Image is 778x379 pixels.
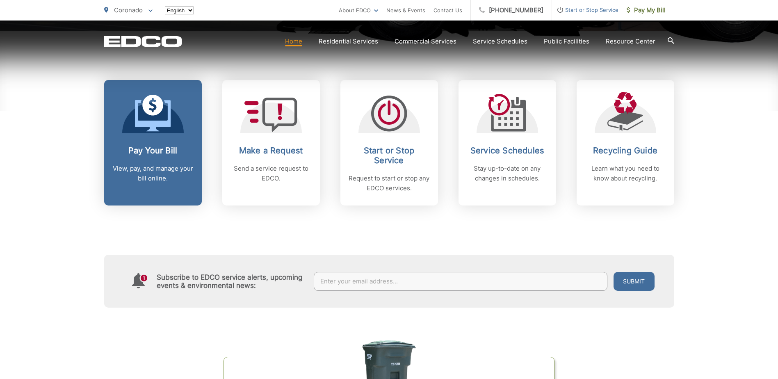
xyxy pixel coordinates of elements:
[614,272,655,291] button: Submit
[627,5,666,15] span: Pay My Bill
[339,5,378,15] a: About EDCO
[473,37,527,46] a: Service Schedules
[314,272,607,291] input: Enter your email address...
[104,80,202,205] a: Pay Your Bill View, pay, and manage your bill online.
[606,37,655,46] a: Resource Center
[349,146,430,165] h2: Start or Stop Service
[222,80,320,205] a: Make a Request Send a service request to EDCO.
[104,36,182,47] a: EDCD logo. Return to the homepage.
[114,6,143,14] span: Coronado
[285,37,302,46] a: Home
[349,174,430,193] p: Request to start or stop any EDCO services.
[577,80,674,205] a: Recycling Guide Learn what you need to know about recycling.
[112,146,194,155] h2: Pay Your Bill
[544,37,589,46] a: Public Facilities
[467,146,548,155] h2: Service Schedules
[230,164,312,183] p: Send a service request to EDCO.
[319,37,378,46] a: Residential Services
[459,80,556,205] a: Service Schedules Stay up-to-date on any changes in schedules.
[165,7,194,14] select: Select a language
[112,164,194,183] p: View, pay, and manage your bill online.
[467,164,548,183] p: Stay up-to-date on any changes in schedules.
[433,5,462,15] a: Contact Us
[585,146,666,155] h2: Recycling Guide
[395,37,456,46] a: Commercial Services
[230,146,312,155] h2: Make a Request
[585,164,666,183] p: Learn what you need to know about recycling.
[157,273,306,290] h4: Subscribe to EDCO service alerts, upcoming events & environmental news:
[386,5,425,15] a: News & Events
